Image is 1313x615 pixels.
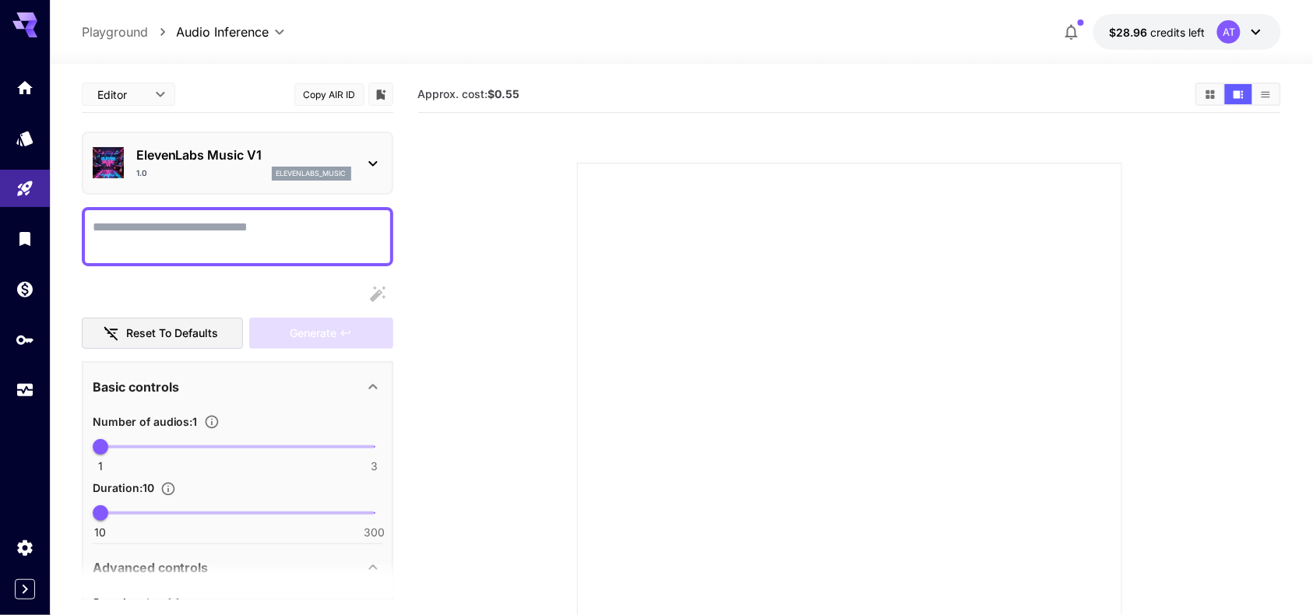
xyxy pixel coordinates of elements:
span: 1 [98,459,103,474]
div: Settings [16,538,34,557]
p: elevenlabs_music [276,168,347,179]
div: Show media in grid viewShow media in video viewShow media in list view [1195,83,1281,106]
button: Specify the duration of each audio in seconds. [154,481,182,497]
span: Approx. cost: [418,87,520,100]
p: Advanced controls [93,558,209,577]
button: Show media in list view [1252,84,1280,104]
div: Home [16,78,34,97]
span: 10 [94,525,106,540]
span: Number of audios : 1 [93,415,198,428]
span: Editor [97,86,146,103]
button: Show media in video view [1225,84,1252,104]
p: ElevenLabs Music V1 [136,146,351,164]
p: Basic controls [93,378,179,396]
button: $28.95611AT [1093,14,1281,50]
span: credits left [1150,26,1205,39]
button: Reset to defaults [82,318,244,350]
div: $28.95611 [1109,24,1205,40]
div: Models [16,128,34,148]
b: $0.55 [488,87,520,100]
div: Library [16,229,34,248]
span: 300 [364,525,385,540]
a: Playground [82,23,149,41]
div: Advanced controls [93,549,382,586]
div: Basic controls [93,368,382,406]
span: Audio Inference [177,23,269,41]
div: ElevenLabs Music V11.0elevenlabs_music [93,139,382,187]
div: API Keys [16,330,34,350]
button: Add to library [374,85,388,104]
div: Wallet [16,279,34,299]
div: AT [1217,20,1241,44]
span: Duration : 10 [93,481,154,494]
p: 1.0 [136,167,147,179]
button: Copy AIR ID [294,83,364,106]
button: Specify how many audios to generate in a single request. Each audio generation will be charged se... [198,414,226,430]
span: $28.96 [1109,26,1150,39]
div: Usage [16,381,34,400]
span: 3 [371,459,378,474]
div: Playground [16,179,34,199]
button: Show media in grid view [1197,84,1224,104]
nav: breadcrumb [82,23,177,41]
button: Expand sidebar [15,579,35,599]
